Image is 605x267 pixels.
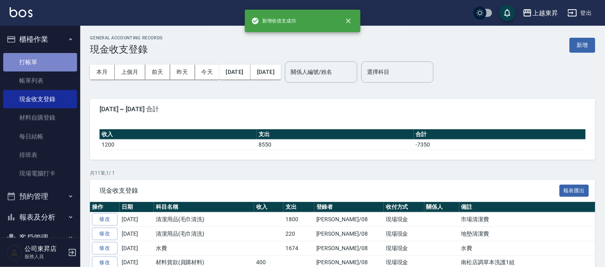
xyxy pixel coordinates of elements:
th: 收入 [254,202,283,212]
span: 新增收借支成功 [251,17,296,25]
button: 登出 [564,6,595,20]
img: Person [6,245,22,261]
h3: 現金收支登錄 [90,44,163,55]
a: 報表匯出 [560,186,589,194]
span: [DATE] ~ [DATE] 合計 [100,105,586,113]
td: 清潔用品(毛巾清洗) [154,212,254,227]
button: 報表及分析 [3,207,77,228]
a: 新增 [570,41,595,49]
td: [PERSON_NAME]/08 [314,241,384,255]
td: 清潔用品(毛巾清洗) [154,227,254,241]
a: 帳單列表 [3,71,77,90]
button: 昨天 [170,65,195,79]
th: 科目名稱 [154,202,254,212]
button: 櫃檯作業 [3,29,77,50]
th: 支出 [257,129,414,140]
a: 修改 [92,213,118,226]
td: 1674 [283,241,314,255]
th: 收入 [100,129,257,140]
button: 上越東昇 [519,5,561,21]
span: 現金收支登錄 [100,187,560,195]
th: 支出 [283,202,314,212]
button: 本月 [90,65,115,79]
a: 每日結帳 [3,127,77,146]
button: 報表匯出 [560,185,589,197]
button: [DATE] [219,65,250,79]
td: [DATE] [120,212,154,227]
p: 共 11 筆, 1 / 1 [90,169,595,177]
td: 現場現金 [384,227,424,241]
td: 220 [283,227,314,241]
td: -7350 [414,139,586,150]
button: 新增 [570,38,595,53]
td: 水費 [154,241,254,255]
a: 材料自購登錄 [3,108,77,127]
td: 1800 [283,212,314,227]
th: 登錄者 [314,202,384,212]
th: 收付方式 [384,202,424,212]
a: 現金收支登錄 [3,90,77,108]
button: 前天 [145,65,170,79]
button: 今天 [195,65,220,79]
th: 合計 [414,129,586,140]
button: [DATE] [251,65,281,79]
div: 上越東昇 [532,8,558,18]
a: 修改 [92,242,118,255]
button: 預約管理 [3,186,77,207]
td: [DATE] [120,227,154,241]
td: 現場現金 [384,241,424,255]
td: 現場現金 [384,212,424,227]
td: 8550 [257,139,414,150]
td: [PERSON_NAME]/08 [314,212,384,227]
th: 關係人 [424,202,459,212]
a: 打帳單 [3,53,77,71]
th: 操作 [90,202,120,212]
a: 現場電腦打卡 [3,164,77,183]
td: 1200 [100,139,257,150]
button: save [499,5,515,21]
button: close [340,12,357,30]
p: 服務人員 [24,253,65,260]
a: 修改 [92,228,118,240]
td: [PERSON_NAME]/08 [314,227,384,241]
h2: GENERAL ACCOUNTING RECORDS [90,35,163,41]
h5: 公司東昇店 [24,245,65,253]
a: 排班表 [3,146,77,164]
img: Logo [10,7,33,17]
button: 上個月 [115,65,145,79]
th: 日期 [120,202,154,212]
button: 客戶管理 [3,227,77,248]
td: [DATE] [120,241,154,255]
